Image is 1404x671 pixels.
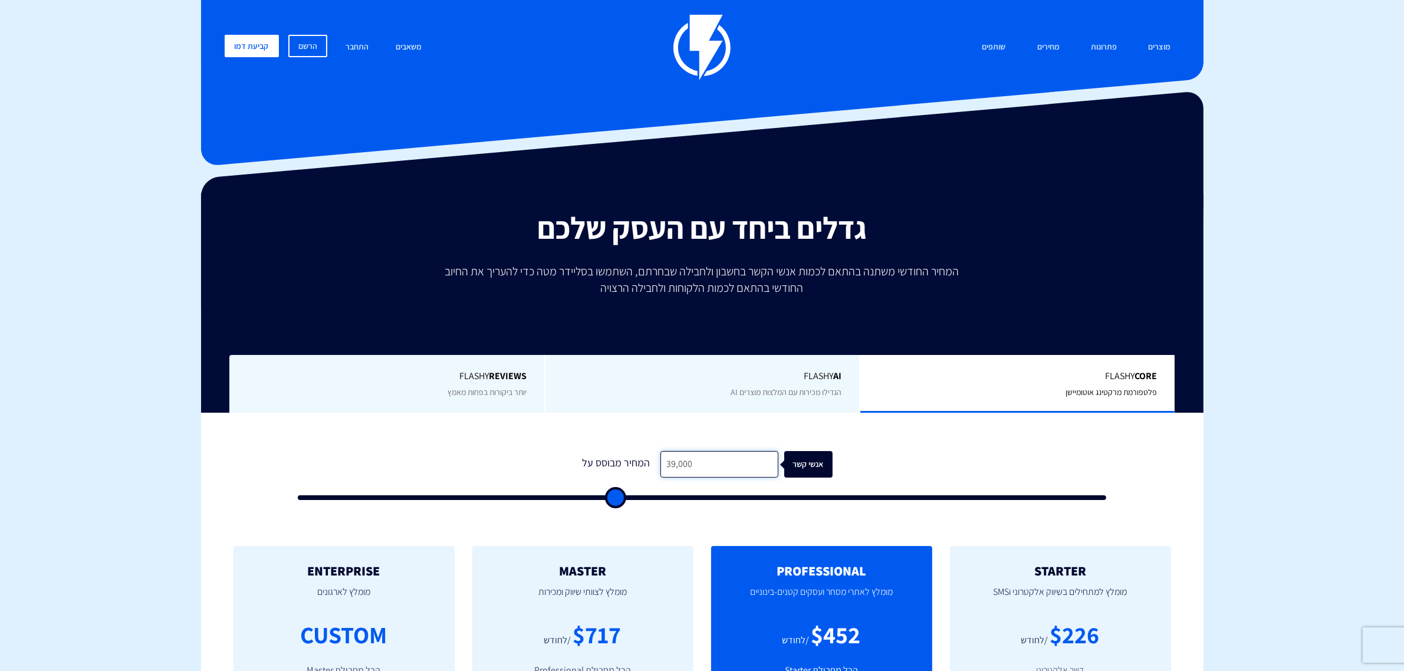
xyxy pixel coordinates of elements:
[337,35,377,60] a: התחבר
[544,634,571,647] div: /לחודש
[974,35,1015,60] a: שותפים
[968,564,1153,578] h2: STARTER
[448,387,527,397] span: יותר ביקורות בפחות מאמץ
[1135,370,1157,382] b: Core
[782,634,810,647] div: /לחודש
[489,370,527,382] b: REVIEWS
[790,451,839,478] div: אנשי קשר
[1066,387,1157,397] span: פלטפורמת מרקטינג אוטומיישן
[251,564,437,578] h2: ENTERPRISE
[729,564,915,578] h2: PROFESSIONAL
[1082,35,1126,60] a: פתרונות
[573,618,622,652] div: $717
[247,370,527,383] span: Flashy
[572,451,660,478] div: המחיר מבוסס על
[1050,618,1100,652] div: $226
[210,211,1195,245] h2: גדלים ביחד עם העסק שלכם
[968,578,1153,618] p: מומלץ למתחילים בשיווק אלקטרוני וSMS
[490,564,676,578] h2: MASTER
[1028,35,1068,60] a: מחירים
[490,578,676,618] p: מומלץ לצוותי שיווק ומכירות
[387,35,431,60] a: משאבים
[878,370,1157,383] span: Flashy
[288,35,327,57] a: הרשם
[811,618,861,652] div: $452
[1140,35,1180,60] a: מוצרים
[563,370,842,383] span: Flashy
[437,263,968,296] p: המחיר החודשי משתנה בהתאם לכמות אנשי הקשר בחשבון ולחבילה שבחרתם, השתמשו בסליידר מטה כדי להעריך את ...
[729,578,915,618] p: מומלץ לאתרי מסחר ועסקים קטנים-בינוניים
[251,578,437,618] p: מומלץ לארגונים
[731,387,841,397] span: הגדילו מכירות עם המלצות מוצרים AI
[1021,634,1048,647] div: /לחודש
[301,618,387,652] div: CUSTOM
[833,370,841,382] b: AI
[225,35,279,57] a: קביעת דמו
